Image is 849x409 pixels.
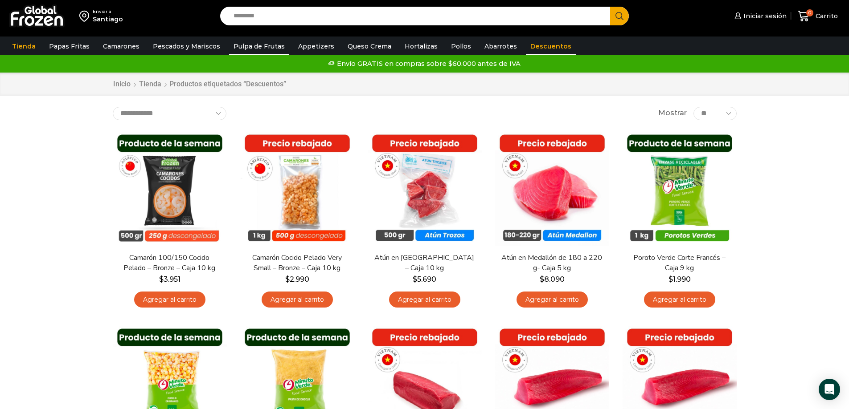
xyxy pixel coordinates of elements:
[373,253,476,273] a: Atún en [GEOGRAPHIC_DATA] – Caja 10 kg
[113,79,286,89] nav: Breadcrumb
[343,38,396,55] a: Queso Crema
[540,275,565,283] bdi: 8.090
[517,292,588,308] a: Agregar al carrito: “Atún en Medallón de 180 a 220 g- Caja 5 kg”
[139,79,162,89] a: Tienda
[658,108,687,118] span: Mostrar
[159,275,180,283] bdi: 3.951
[118,253,221,273] a: Camarón 100/150 Cocido Pelado – Bronze – Caja 10 kg
[285,275,309,283] bdi: 2.990
[93,15,123,24] div: Santiago
[389,292,460,308] a: Agregar al carrito: “Atún en Trozos - Caja 10 kg”
[285,275,290,283] span: $
[480,38,521,55] a: Abarrotes
[8,38,40,55] a: Tienda
[400,38,442,55] a: Hortalizas
[98,38,144,55] a: Camarones
[262,292,333,308] a: Agregar al carrito: “Camarón Cocido Pelado Very Small - Bronze - Caja 10 kg”
[169,80,286,88] h1: Productos etiquetados “Descuentos”
[113,79,131,89] a: Inicio
[819,379,840,400] div: Open Intercom Messenger
[134,292,205,308] a: Agregar al carrito: “Camarón 100/150 Cocido Pelado - Bronze - Caja 10 kg”
[148,38,225,55] a: Pescados y Mariscos
[813,12,838,20] span: Carrito
[796,6,840,27] a: 0 Carrito
[447,38,476,55] a: Pollos
[669,275,691,283] bdi: 1.990
[413,275,436,283] bdi: 5.690
[540,275,544,283] span: $
[229,38,289,55] a: Pulpa de Frutas
[246,253,348,273] a: Camarón Cocido Pelado Very Small – Bronze – Caja 10 kg
[294,38,339,55] a: Appetizers
[610,7,629,25] button: Search button
[113,107,226,120] select: Pedido de la tienda
[526,38,576,55] a: Descuentos
[806,9,813,16] span: 0
[413,275,417,283] span: $
[732,7,787,25] a: Iniciar sesión
[93,8,123,15] div: Enviar a
[45,38,94,55] a: Papas Fritas
[644,292,715,308] a: Agregar al carrito: “Poroto Verde Corte Francés - Caja 9 kg”
[79,8,93,24] img: address-field-icon.svg
[628,253,730,273] a: Poroto Verde Corte Francés – Caja 9 kg
[741,12,787,20] span: Iniciar sesión
[669,275,673,283] span: $
[159,275,164,283] span: $
[500,253,603,273] a: Atún en Medallón de 180 a 220 g- Caja 5 kg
